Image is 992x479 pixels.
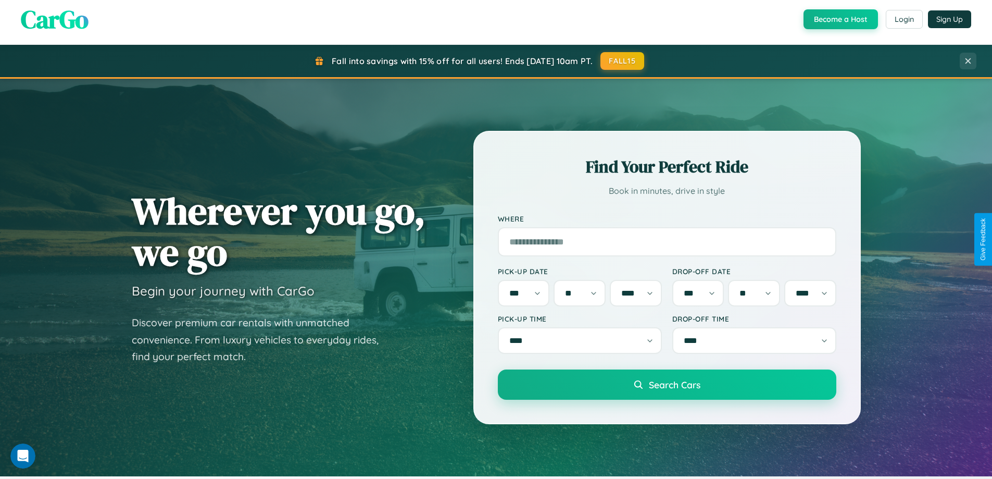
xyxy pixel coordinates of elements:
label: Where [498,214,836,223]
h3: Begin your journey with CarGo [132,283,315,299]
label: Drop-off Date [672,267,836,276]
h1: Wherever you go, we go [132,190,425,273]
span: CarGo [21,2,89,36]
h2: Find Your Perfect Ride [498,155,836,178]
span: Search Cars [649,379,700,390]
p: Discover premium car rentals with unmatched convenience. From luxury vehicles to everyday rides, ... [132,314,392,365]
p: Book in minutes, drive in style [498,183,836,199]
button: Sign Up [928,10,971,28]
button: Become a Host [803,9,878,29]
iframe: Intercom live chat [10,444,35,469]
span: Fall into savings with 15% off for all users! Ends [DATE] 10am PT. [332,56,593,66]
button: Search Cars [498,370,836,400]
div: Give Feedback [980,218,987,261]
label: Drop-off Time [672,314,836,323]
button: FALL15 [600,52,644,70]
button: Login [886,10,923,29]
label: Pick-up Date [498,267,662,276]
label: Pick-up Time [498,314,662,323]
